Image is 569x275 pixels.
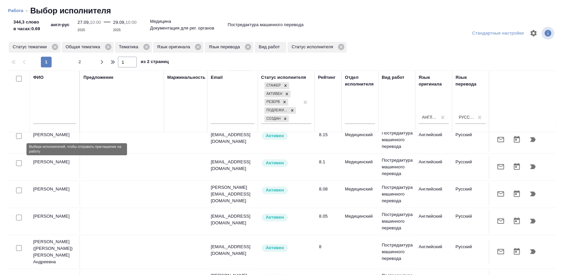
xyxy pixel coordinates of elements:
[493,131,509,148] button: Отправить предложение о работе
[157,44,193,50] p: Язык оригинала
[264,115,290,123] div: Стажер, Активен, Резерв, Подлежит внедрению, Создан
[525,243,541,260] button: Продолжить
[211,213,254,226] p: [EMAIL_ADDRESS][DOMAIN_NAME]
[493,159,509,175] button: Отправить предложение о работе
[13,19,40,25] p: 344,3 слово
[382,74,404,81] div: Вид работ
[459,114,474,120] div: Русский
[150,18,171,25] p: Медицина
[30,5,111,16] h2: Выбор исполнителя
[415,155,452,179] td: Английский
[211,243,254,257] p: [EMAIL_ADDRESS][DOMAIN_NAME]
[452,240,489,264] td: Русский
[319,186,338,192] div: 8.08
[211,74,223,81] div: Email
[415,128,452,152] td: Английский
[525,159,541,175] button: Продолжить
[264,115,281,122] div: Создан
[33,74,44,81] div: ФИО
[205,42,253,53] div: Язык перевода
[9,42,60,53] div: Статус тематики
[167,74,205,81] div: Маржинальность
[16,245,22,251] input: Выбери исполнителей, чтобы отправить приглашение на работу
[261,213,311,222] div: Рядовой исполнитель: назначай с учетом рейтинга
[382,130,412,150] p: Постредактура машинного перевода
[211,131,254,145] p: [EMAIL_ADDRESS][DOMAIN_NAME]
[74,59,85,65] span: 2
[30,235,80,269] td: [PERSON_NAME] ([PERSON_NAME]) [PERSON_NAME] Андреевна
[209,44,242,50] p: Язык перевода
[264,106,297,115] div: Стажер, Активен, Резерв, Подлежит внедрению, Создан
[264,99,281,106] div: Резерв
[525,213,541,229] button: Продолжить
[259,44,282,50] p: Вид работ
[16,133,22,139] input: Выбери исполнителей, чтобы отправить приглашение на работу
[452,182,489,206] td: Русский
[211,184,254,204] p: [PERSON_NAME][EMAIL_ADDRESS][DOMAIN_NAME]
[261,186,311,195] div: Рядовой исполнитель: назначай с учетом рейтинга
[319,131,338,138] div: 8.15
[382,184,412,204] p: Постредактура машинного перевода
[62,42,114,53] div: Общая тематика
[452,210,489,233] td: Русский
[30,128,80,152] td: [PERSON_NAME]
[264,81,290,90] div: Стажер, Активен, Резерв, Подлежит внедрению, Создан
[319,213,338,220] div: 8.05
[319,243,338,250] div: 8
[16,215,22,220] input: Выбери исполнителей, чтобы отправить приглашение на работу
[104,16,110,34] div: —
[261,243,311,253] div: Рядовой исполнитель: назначай с учетом рейтинга
[141,58,169,67] span: из 2 страниц
[493,213,509,229] button: Отправить предложение о работе
[382,211,412,231] p: Постредактура машинного перевода
[8,5,561,16] nav: breadcrumb
[266,160,284,166] p: Активен
[153,42,204,53] div: Язык оригинала
[83,74,114,81] div: Предложение
[74,57,85,67] button: 2
[113,20,126,25] p: 29.09,
[261,74,306,81] div: Статус исполнителя
[264,82,282,89] div: Стажер
[264,90,291,98] div: Стажер, Активен, Резерв, Подлежит внедрению, Создан
[525,131,541,148] button: Продолжить
[345,74,375,88] div: Отдел исполнителя
[77,20,90,25] p: 27.09,
[509,131,525,148] button: Открыть календарь загрузки
[261,159,311,168] div: Рядовой исполнитель: назначай с учетом рейтинга
[264,91,283,98] div: Активен
[509,186,525,202] button: Открыть календарь загрузки
[509,213,525,229] button: Открыть календарь загрузки
[470,28,525,39] div: split button
[415,210,452,233] td: Английский
[525,25,542,41] span: Настроить таблицу
[264,98,289,106] div: Стажер, Активен, Резерв, Подлежит внедрению, Создан
[419,74,449,88] div: Язык оригинала
[382,242,412,262] p: Постредактура машинного перевода
[341,210,378,233] td: Медицинский
[266,244,284,251] p: Активен
[319,159,338,165] div: 8.1
[452,155,489,179] td: Русский
[382,157,412,177] p: Постредактура машинного перевода
[542,27,556,40] span: Посмотреть информацию
[261,131,311,141] div: Рядовой исполнитель: назначай с учетом рейтинга
[266,187,284,194] p: Активен
[119,44,141,50] p: Тематика
[493,186,509,202] button: Отправить предложение о работе
[266,132,284,139] p: Активен
[90,20,101,25] p: 10:00
[422,114,437,120] div: Английский
[228,21,303,28] p: Постредактура машинного перевода
[341,182,378,206] td: Медицинский
[452,128,489,152] td: Русский
[341,155,378,179] td: Медицинский
[264,107,289,114] div: Подлежит внедрению
[509,159,525,175] button: Открыть календарь загрузки
[125,20,136,25] p: 10:00
[115,42,152,53] div: Тематика
[66,44,103,50] p: Общая тематика
[415,182,452,206] td: Английский
[509,243,525,260] button: Открыть календарь загрузки
[30,155,80,179] td: [PERSON_NAME]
